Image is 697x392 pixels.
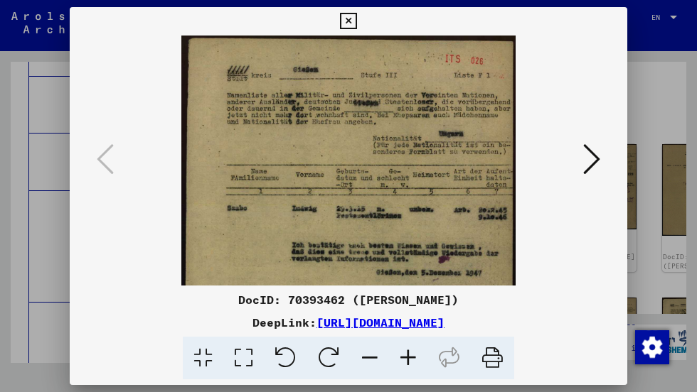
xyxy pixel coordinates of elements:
a: [URL][DOMAIN_NAME] [316,315,445,330]
div: DocID: 70393462 ([PERSON_NAME]) [70,291,627,308]
div: DeepLink: [70,314,627,331]
img: Change consent [635,330,669,364]
div: Change consent [634,330,669,364]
